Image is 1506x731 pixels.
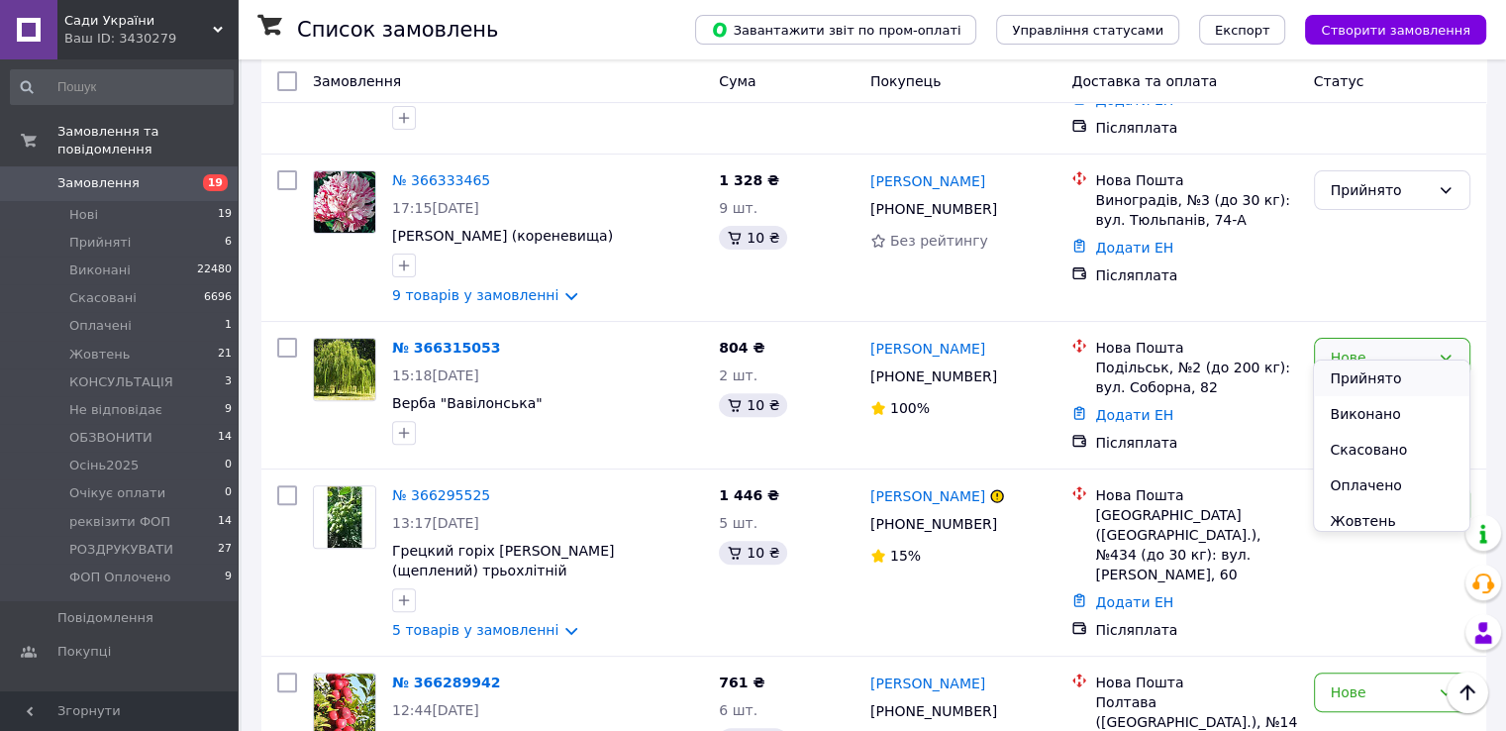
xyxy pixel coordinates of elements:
[719,226,787,250] div: 10 ₴
[392,675,500,690] a: № 366289942
[1314,468,1468,503] li: Оплачено
[392,395,543,411] a: Верба "Вавілонська"
[392,622,558,638] a: 5 товарів у замовленні
[392,543,614,578] a: Грецкий горіх [PERSON_NAME] (щеплений) трьохлітній
[695,15,976,45] button: Завантажити звіт по пром-оплаті
[1314,503,1468,539] li: Жовтень
[870,516,997,532] span: [PHONE_NUMBER]
[225,457,232,474] span: 0
[392,515,479,531] span: 13:17[DATE]
[719,172,779,188] span: 1 328 ₴
[314,171,375,233] img: Фото товару
[719,515,757,531] span: 5 шт.
[1314,73,1364,89] span: Статус
[1095,240,1173,256] a: Додати ЕН
[64,30,238,48] div: Ваш ID: 3430279
[719,340,764,356] span: 804 ₴
[392,200,479,216] span: 17:15[DATE]
[69,346,130,364] span: Жовтень
[996,15,1179,45] button: Управління статусами
[69,206,98,224] span: Нові
[69,429,152,447] span: ОБЗВОНИТИ
[719,702,757,718] span: 6 шт.
[870,368,997,384] span: [PHONE_NUMBER]
[392,702,479,718] span: 12:44[DATE]
[719,487,779,503] span: 1 446 ₴
[870,73,941,89] span: Покупець
[1095,358,1297,397] div: Подільськ, №2 (до 200 кг): вул. Соборна, 82
[57,174,140,192] span: Замовлення
[870,703,997,719] span: [PHONE_NUMBER]
[719,73,755,89] span: Cума
[890,233,988,249] span: Без рейтингу
[225,484,232,502] span: 0
[1095,265,1297,285] div: Післяплата
[69,541,173,559] span: РОЗДРУКУВАТИ
[1095,673,1297,692] div: Нова Пошта
[1071,73,1217,89] span: Доставка та оплата
[719,367,757,383] span: 2 шт.
[1314,432,1468,468] li: Скасовано
[297,18,498,42] h1: Список замовлень
[314,339,375,400] img: Фото товару
[69,401,162,419] span: Не відповідає
[1095,407,1173,423] a: Додати ЕН
[225,317,232,335] span: 1
[313,338,376,401] a: Фото товару
[719,200,757,216] span: 9 шт.
[392,228,613,244] a: [PERSON_NAME] (кореневища)
[719,541,787,565] div: 10 ₴
[225,373,232,391] span: 3
[218,346,232,364] span: 21
[711,21,960,39] span: Завантажити звіт по пром-оплаті
[1331,681,1430,703] div: Нове
[218,513,232,531] span: 14
[203,174,228,191] span: 19
[392,287,558,303] a: 9 товарів у замовленні
[719,675,764,690] span: 761 ₴
[69,373,173,391] span: КОНСУЛЬТАЦІЯ
[69,234,131,252] span: Прийняті
[1095,485,1297,505] div: Нова Пошта
[870,339,985,359] a: [PERSON_NAME]
[225,569,232,586] span: 9
[392,487,490,503] a: № 366295525
[1095,338,1297,358] div: Нова Пошта
[1314,361,1468,396] li: Прийнято
[314,486,375,548] img: Фото товару
[197,261,232,279] span: 22480
[1331,347,1430,368] div: Нове
[1095,170,1297,190] div: Нова Пошта
[870,201,997,217] span: [PHONE_NUMBER]
[870,486,985,506] a: [PERSON_NAME]
[313,485,376,549] a: Фото товару
[69,457,139,474] span: Осінь2025
[218,429,232,447] span: 14
[719,393,787,417] div: 10 ₴
[225,401,232,419] span: 9
[1215,23,1270,38] span: Експорт
[69,317,132,335] span: Оплачені
[1095,505,1297,584] div: [GEOGRAPHIC_DATA] ([GEOGRAPHIC_DATA].), №434 (до 30 кг): вул. [PERSON_NAME], 60
[57,643,111,661] span: Покупці
[1199,15,1286,45] button: Експорт
[69,484,165,502] span: Очікує оплати
[1095,118,1297,138] div: Післяплата
[204,289,232,307] span: 6696
[1285,21,1486,37] a: Створити замовлення
[1012,23,1163,38] span: Управління статусами
[313,170,376,234] a: Фото товару
[69,289,137,307] span: Скасовані
[1095,190,1297,230] div: Виноградів, №3 (до 30 кг): вул. Тюльпанів, 74-А
[218,206,232,224] span: 19
[1095,594,1173,610] a: Додати ЕН
[69,513,170,531] span: реквізити ФОП
[1321,23,1470,38] span: Створити замовлення
[225,234,232,252] span: 6
[392,367,479,383] span: 15:18[DATE]
[392,340,500,356] a: № 366315053
[64,12,213,30] span: Сади України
